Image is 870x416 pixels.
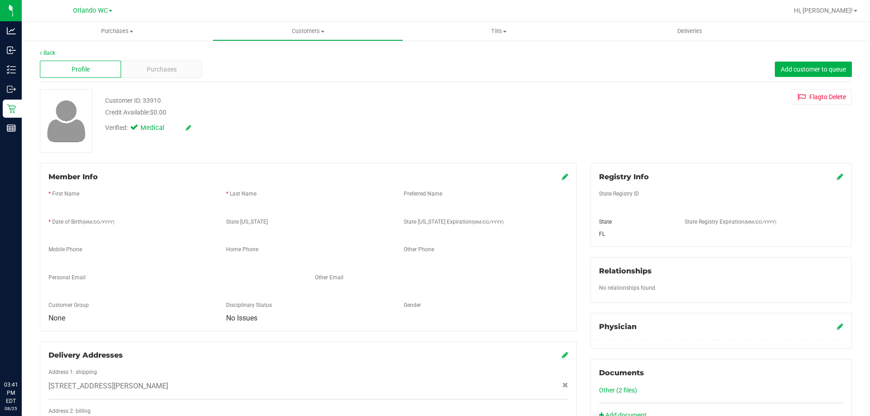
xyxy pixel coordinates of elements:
div: State [592,218,678,226]
span: Relationships [599,267,652,275]
label: Other Email [315,273,343,282]
a: Customers [213,22,403,41]
span: Purchases [22,27,213,35]
span: Documents [599,368,644,377]
inline-svg: Inbound [7,46,16,55]
p: 03:41 PM EDT [4,381,18,405]
label: Customer Group [48,301,89,309]
label: Gender [404,301,421,309]
span: (MM/DD/YYYY) [744,220,776,225]
inline-svg: Outbound [7,85,16,94]
div: FL [592,230,678,238]
span: Customers [213,27,403,35]
span: Add customer to queue [781,66,846,73]
inline-svg: Inventory [7,65,16,74]
span: Purchases [147,65,177,74]
label: State Registry Expiration [685,218,776,226]
label: Preferred Name [404,190,442,198]
label: Last Name [230,190,256,198]
a: Other (2 files) [599,387,637,394]
a: Back [40,50,55,56]
label: No relationships found. [599,284,657,292]
label: State Registry ID [599,190,639,198]
button: Flagto Delete [792,89,852,105]
label: Address 2: billing [48,407,91,415]
label: Home Phone [226,245,258,253]
a: Tills [403,22,594,41]
div: Credit Available: [105,108,504,117]
inline-svg: Reports [7,124,16,133]
span: Medical [140,123,177,133]
span: Delivery Addresses [48,351,123,359]
span: Tills [404,27,594,35]
span: No Issues [226,314,257,322]
div: Verified: [105,123,191,133]
label: Mobile Phone [48,245,82,253]
span: Orlando WC [73,7,108,14]
label: Disciplinary Status [226,301,272,309]
span: Profile [72,65,90,74]
label: Address 1: shipping [48,368,97,376]
label: State [US_STATE] Expiration [404,218,503,226]
span: None [48,314,65,322]
button: Add customer to queue [775,62,852,77]
span: Hi, [PERSON_NAME]! [794,7,853,14]
span: [STREET_ADDRESS][PERSON_NAME] [48,381,168,392]
a: Deliveries [594,22,785,41]
label: Other Phone [404,245,434,253]
span: (MM/DD/YYYY) [472,220,503,225]
div: Customer ID: 33910 [105,96,161,105]
span: Member Info [48,172,98,181]
img: user-icon.png [43,98,90,144]
label: Date of Birth [52,218,114,226]
label: Personal Email [48,273,86,282]
label: First Name [52,190,79,198]
p: 08/25 [4,405,18,412]
span: Deliveries [665,27,715,35]
inline-svg: Analytics [7,26,16,35]
label: State [US_STATE] [226,218,268,226]
span: Physician [599,322,637,331]
span: (MM/DD/YYYY) [82,220,114,225]
inline-svg: Retail [7,104,16,113]
span: Registry Info [599,172,649,181]
a: Purchases [22,22,213,41]
span: $0.00 [150,109,166,116]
